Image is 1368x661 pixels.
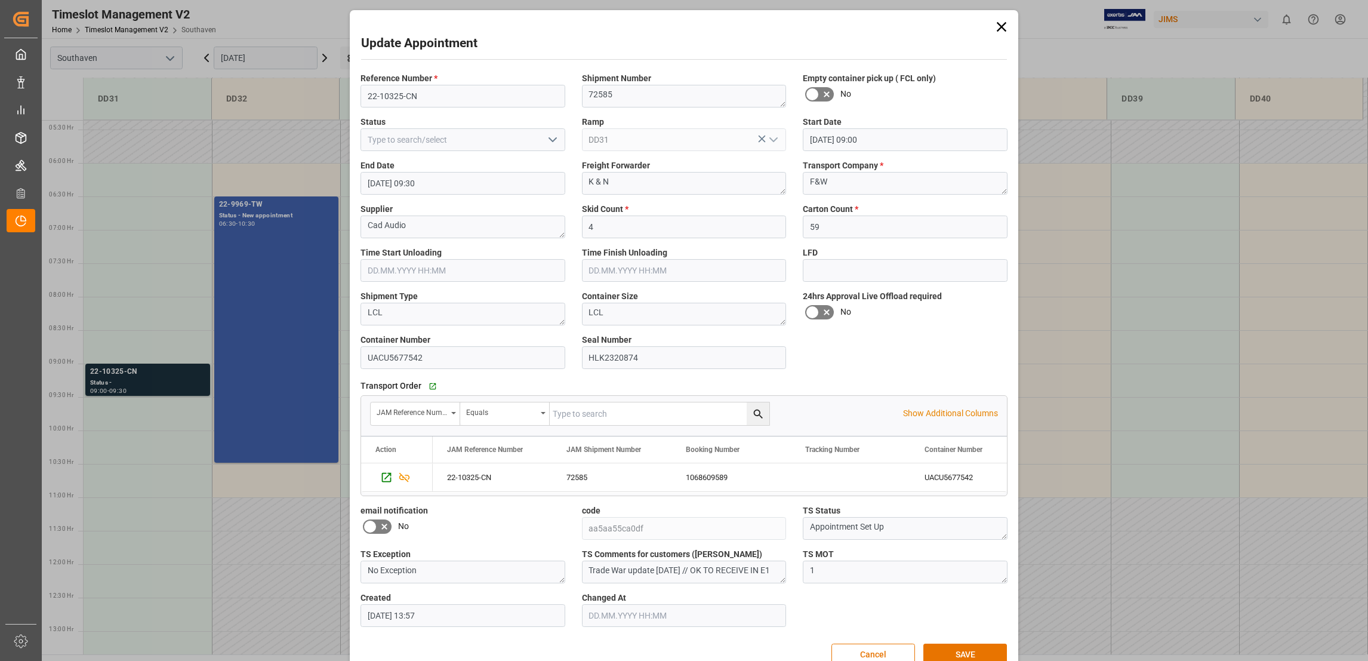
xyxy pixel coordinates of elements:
[361,259,565,282] input: DD.MM.YYYY HH:MM
[582,72,651,85] span: Shipment Number
[377,404,447,418] div: JAM Reference Number
[803,159,883,172] span: Transport Company
[803,247,818,259] span: LFD
[582,548,762,561] span: TS Comments for customers ([PERSON_NAME])
[361,505,428,517] span: email notification
[582,561,787,583] textarea: Trade War update [DATE] // OK TO RECEIVE IN E1
[566,445,641,454] span: JAM Shipment Number
[466,404,537,418] div: Equals
[361,34,477,53] h2: Update Appointment
[361,592,391,604] span: Created
[361,380,421,392] span: Transport Order
[803,72,936,85] span: Empty container pick up ( FCL only)
[925,445,982,454] span: Container Number
[361,604,565,627] input: DD.MM.YYYY HH:MM
[361,303,565,325] textarea: LCL
[903,407,998,420] p: Show Additional Columns
[582,203,628,216] span: Skid Count
[582,116,604,128] span: Ramp
[582,592,626,604] span: Changed At
[686,445,740,454] span: Booking Number
[805,445,859,454] span: Tracking Number
[803,203,858,216] span: Carton Count
[582,128,787,151] input: Type to search/select
[840,88,851,100] span: No
[582,247,667,259] span: Time Finish Unloading
[582,604,787,627] input: DD.MM.YYYY HH:MM
[582,303,787,325] textarea: LCL
[582,259,787,282] input: DD.MM.YYYY HH:MM
[803,548,834,561] span: TS MOT
[803,290,942,303] span: 24hrs Approval Live Offload required
[361,561,565,583] textarea: No Exception
[433,463,552,491] div: 22-10325-CN
[361,172,565,195] input: DD.MM.YYYY HH:MM
[803,128,1007,151] input: DD.MM.YYYY HH:MM
[671,463,791,491] div: 1068609589
[803,517,1007,540] textarea: Appointment Set Up
[361,203,393,216] span: Supplier
[361,548,411,561] span: TS Exception
[361,216,565,238] textarea: Cad Audio
[361,116,386,128] span: Status
[803,116,842,128] span: Start Date
[361,128,565,151] input: Type to search/select
[361,334,430,346] span: Container Number
[582,159,650,172] span: Freight Forwarder
[543,131,560,149] button: open menu
[447,445,523,454] span: JAM Reference Number
[361,463,433,492] div: Press SPACE to select this row.
[398,520,409,533] span: No
[803,172,1007,195] textarea: F&W
[361,247,442,259] span: Time Start Unloading
[550,402,769,425] input: Type to search
[840,306,851,318] span: No
[361,290,418,303] span: Shipment Type
[375,445,396,454] div: Action
[361,72,437,85] span: Reference Number
[910,463,1030,491] div: UACU5677542
[582,505,600,517] span: code
[361,159,395,172] span: End Date
[803,505,840,517] span: TS Status
[764,131,782,149] button: open menu
[803,561,1007,583] textarea: 1
[582,85,787,107] textarea: 72585
[371,402,460,425] button: open menu
[582,172,787,195] textarea: K & N
[552,463,671,491] div: 72585
[582,290,638,303] span: Container Size
[582,334,631,346] span: Seal Number
[460,402,550,425] button: open menu
[747,402,769,425] button: search button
